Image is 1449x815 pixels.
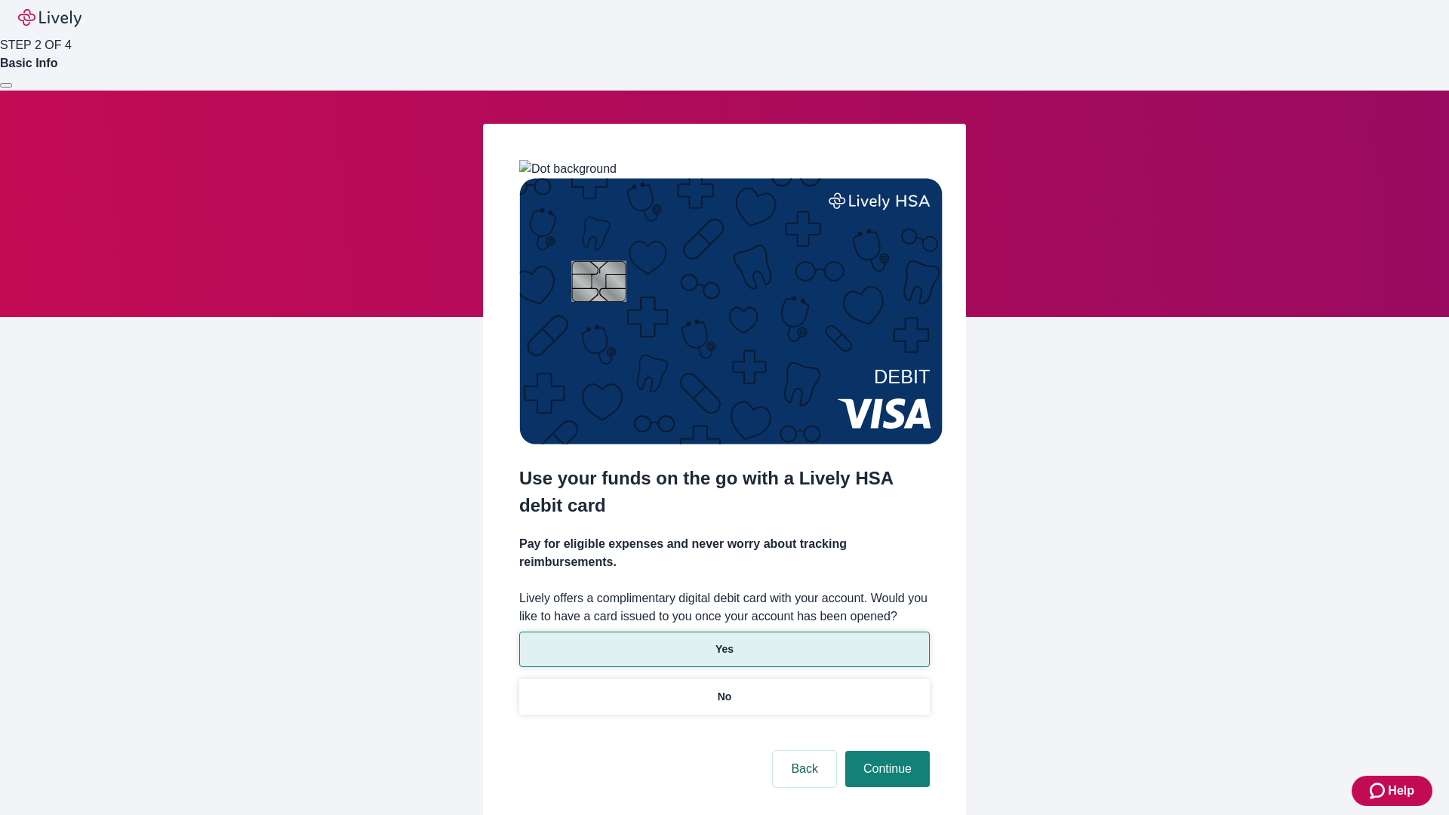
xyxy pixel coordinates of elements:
[773,751,836,787] button: Back
[1370,782,1388,800] svg: Zendesk support icon
[519,535,930,571] h4: Pay for eligible expenses and never worry about tracking reimbursements.
[519,160,617,178] img: Dot background
[519,679,930,715] button: No
[845,751,930,787] button: Continue
[1388,782,1414,800] span: Help
[519,178,943,444] img: Debit card
[519,589,930,626] label: Lively offers a complimentary digital debit card with your account. Would you like to have a card...
[519,465,930,519] h2: Use your funds on the go with a Lively HSA debit card
[18,9,82,27] img: Lively
[715,641,734,657] p: Yes
[519,632,930,667] button: Yes
[1352,776,1432,806] button: Zendesk support iconHelp
[718,689,732,705] p: No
